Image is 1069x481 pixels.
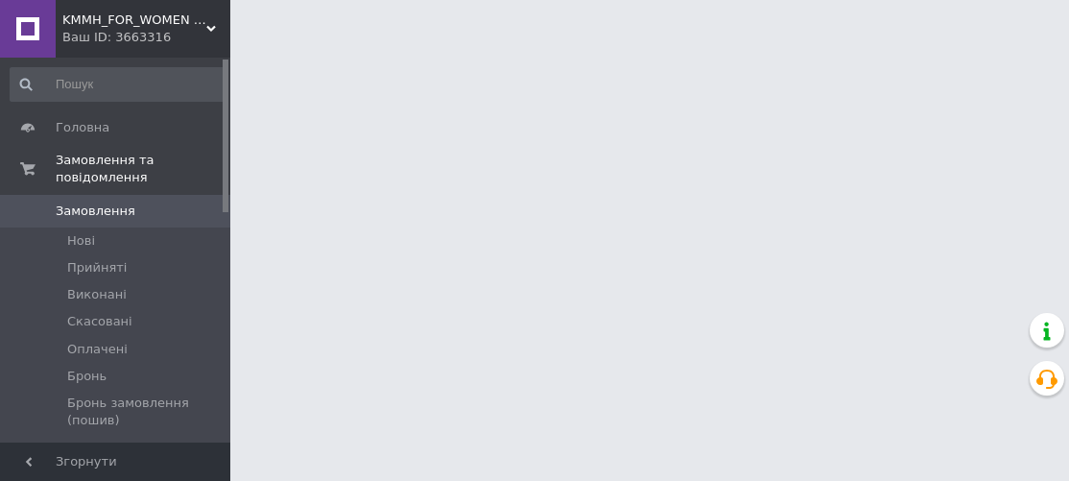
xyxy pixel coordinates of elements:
[56,152,230,186] span: Замовлення та повідомлення
[67,368,107,385] span: Бронь
[62,29,230,46] div: Ваш ID: 3663316
[10,67,226,102] input: Пошук
[67,232,95,250] span: Нові
[56,203,135,220] span: Замовлення
[67,395,224,429] span: Бронь замовлення (пошив)
[67,259,127,277] span: Прийняті
[67,313,132,330] span: Скасовані
[56,119,109,136] span: Головна
[67,341,128,358] span: Оплачені
[67,439,158,456] span: Доставляется
[67,286,127,303] span: Виконані
[62,12,206,29] span: KMMH_FOR_WOMEN - постачальник жiночого одягу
